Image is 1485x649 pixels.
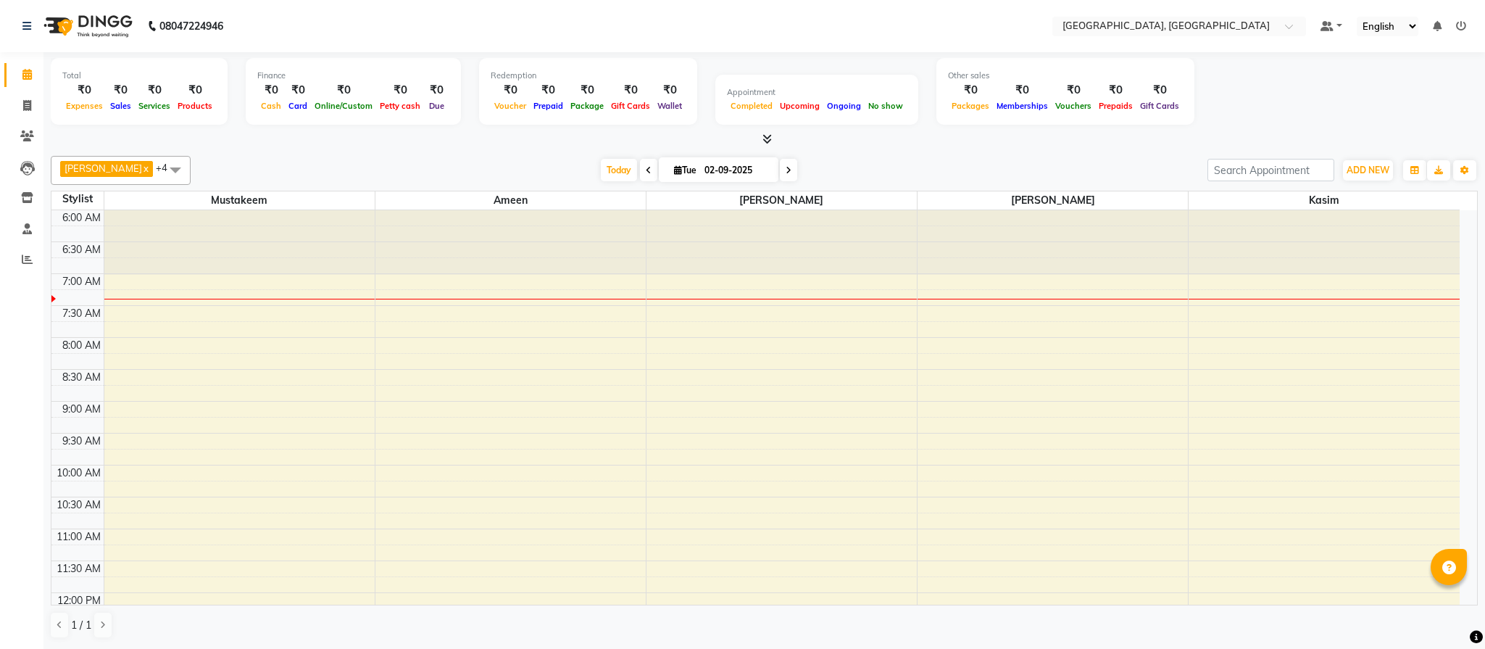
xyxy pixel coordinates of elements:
[993,101,1052,111] span: Memberships
[1136,101,1183,111] span: Gift Cards
[54,466,104,481] div: 10:00 AM
[54,529,104,545] div: 11:00 AM
[59,242,104,257] div: 6:30 AM
[654,101,686,111] span: Wallet
[607,101,654,111] span: Gift Cards
[59,274,104,289] div: 7:00 AM
[491,70,686,82] div: Redemption
[285,101,311,111] span: Card
[425,101,448,111] span: Due
[491,82,530,99] div: ₹0
[142,162,149,174] a: x
[174,101,216,111] span: Products
[607,82,654,99] div: ₹0
[654,82,686,99] div: ₹0
[1095,82,1136,99] div: ₹0
[567,82,607,99] div: ₹0
[59,306,104,321] div: 7:30 AM
[993,82,1052,99] div: ₹0
[59,402,104,417] div: 9:00 AM
[135,101,174,111] span: Services
[670,165,700,175] span: Tue
[823,101,865,111] span: Ongoing
[375,191,646,210] span: Ameen
[948,82,993,99] div: ₹0
[601,159,637,181] span: Today
[1095,101,1136,111] span: Prepaids
[727,101,776,111] span: Completed
[135,82,174,99] div: ₹0
[59,338,104,353] div: 8:00 AM
[159,6,223,46] b: 08047224946
[1052,82,1095,99] div: ₹0
[865,101,907,111] span: No show
[257,70,449,82] div: Finance
[918,191,1188,210] span: [PERSON_NAME]
[174,82,216,99] div: ₹0
[1207,159,1334,181] input: Search Appointment
[59,370,104,385] div: 8:30 AM
[776,101,823,111] span: Upcoming
[1052,101,1095,111] span: Vouchers
[1189,191,1460,210] span: Kasim
[65,162,142,174] span: [PERSON_NAME]
[1424,591,1471,634] iframe: chat widget
[54,593,104,608] div: 12:00 PM
[424,82,449,99] div: ₹0
[567,101,607,111] span: Package
[311,101,376,111] span: Online/Custom
[491,101,530,111] span: Voucher
[62,101,107,111] span: Expenses
[1347,165,1389,175] span: ADD NEW
[156,162,178,173] span: +4
[59,210,104,226] div: 6:00 AM
[530,82,567,99] div: ₹0
[62,82,107,99] div: ₹0
[376,101,424,111] span: Petty cash
[530,101,567,111] span: Prepaid
[285,82,311,99] div: ₹0
[376,82,424,99] div: ₹0
[257,82,285,99] div: ₹0
[54,561,104,576] div: 11:30 AM
[71,618,91,633] span: 1 / 1
[948,101,993,111] span: Packages
[62,70,216,82] div: Total
[107,101,135,111] span: Sales
[104,191,375,210] span: Mustakeem
[646,191,917,210] span: [PERSON_NAME]
[311,82,376,99] div: ₹0
[1136,82,1183,99] div: ₹0
[51,191,104,207] div: Stylist
[54,497,104,513] div: 10:30 AM
[700,160,773,181] input: 2025-09-02
[1343,160,1393,181] button: ADD NEW
[107,82,135,99] div: ₹0
[948,70,1183,82] div: Other sales
[727,86,907,99] div: Appointment
[37,6,136,46] img: logo
[257,101,285,111] span: Cash
[59,434,104,449] div: 9:30 AM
